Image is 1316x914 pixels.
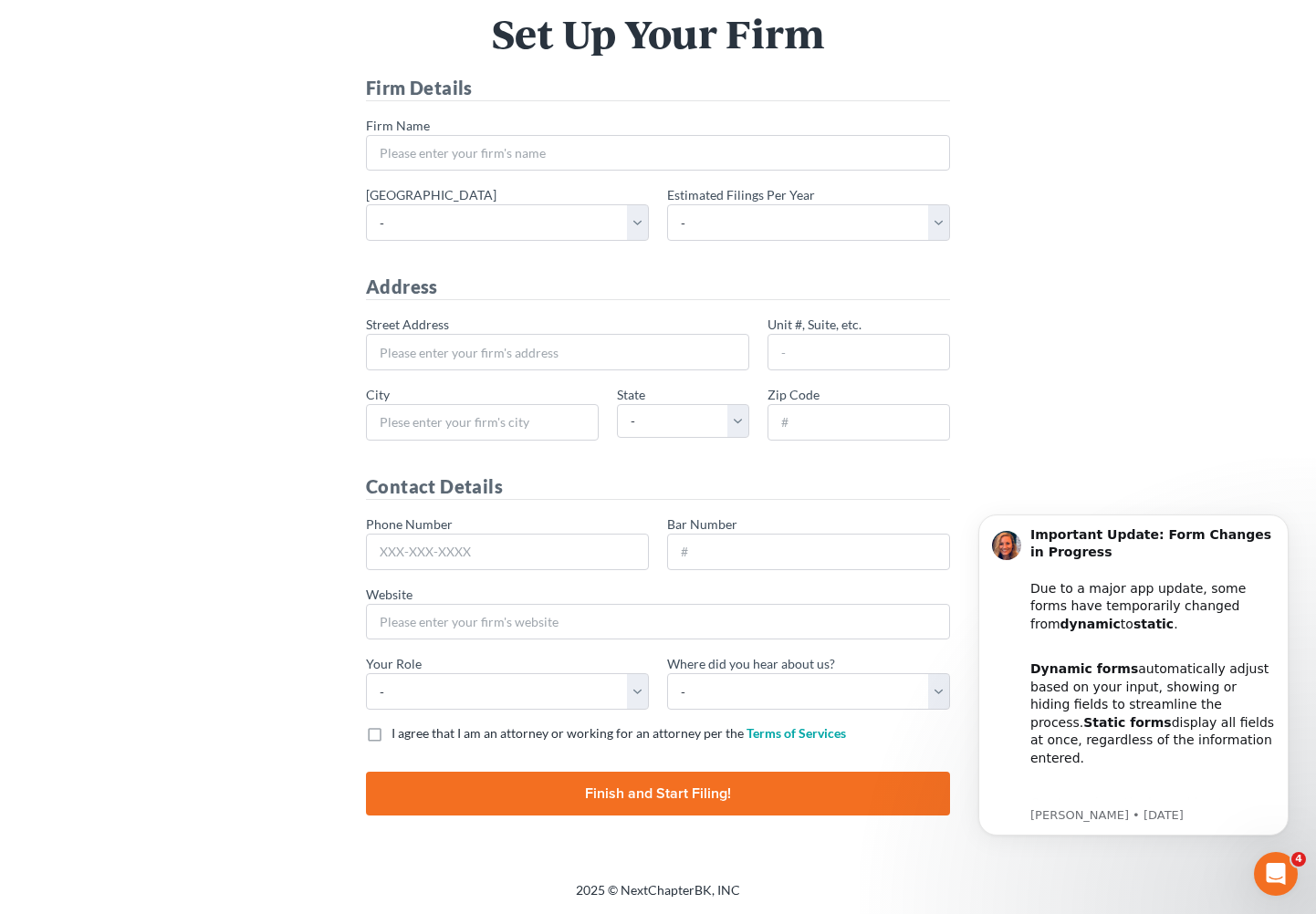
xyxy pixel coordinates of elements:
[366,604,950,640] input: Please enter your firm's website
[1291,852,1306,867] span: 4
[768,404,950,441] input: #
[366,585,413,604] label: Website
[951,487,1316,865] iframe: Intercom notifications message
[366,534,649,570] input: XXX-XXX-XXXX
[138,881,1178,914] div: 2025 © NextChapterBK, INC
[1254,852,1298,896] iframe: Intercom live chat
[768,385,820,404] label: Zip Code
[79,290,324,433] div: Our team is actively working to re-integrate dynamic functionality and expects to have it restore...
[392,725,744,741] span: I agree that I am an attorney or working for an attorney per the
[617,385,645,404] label: State
[366,654,422,673] label: Your Role
[747,725,846,741] a: Terms of Services
[667,534,950,570] input: #
[366,334,749,370] input: Please enter your firm's address
[366,274,950,300] h4: Address
[79,320,324,337] p: Message from Kelly, sent 9w ago
[768,315,862,334] label: Unit #, Suite, etc.
[667,514,737,534] label: Bar Number
[366,385,390,404] label: City
[366,75,950,101] h4: Firm Details
[156,14,1160,53] h1: Set Up Your Firm
[366,772,950,815] input: Finish and Start Filing!
[366,473,950,500] h4: Contact Details
[768,334,950,370] input: -
[366,404,599,441] input: Plese enter your firm's city
[366,116,430,135] label: Firm Name
[366,315,449,334] label: Street Address
[667,654,835,673] label: Where did you hear about us?
[667,185,815,204] label: Estimated Filings Per Year
[366,185,496,204] label: [GEOGRAPHIC_DATA]
[366,135,950,171] input: Please enter your firm's name
[366,514,453,534] label: Phone Number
